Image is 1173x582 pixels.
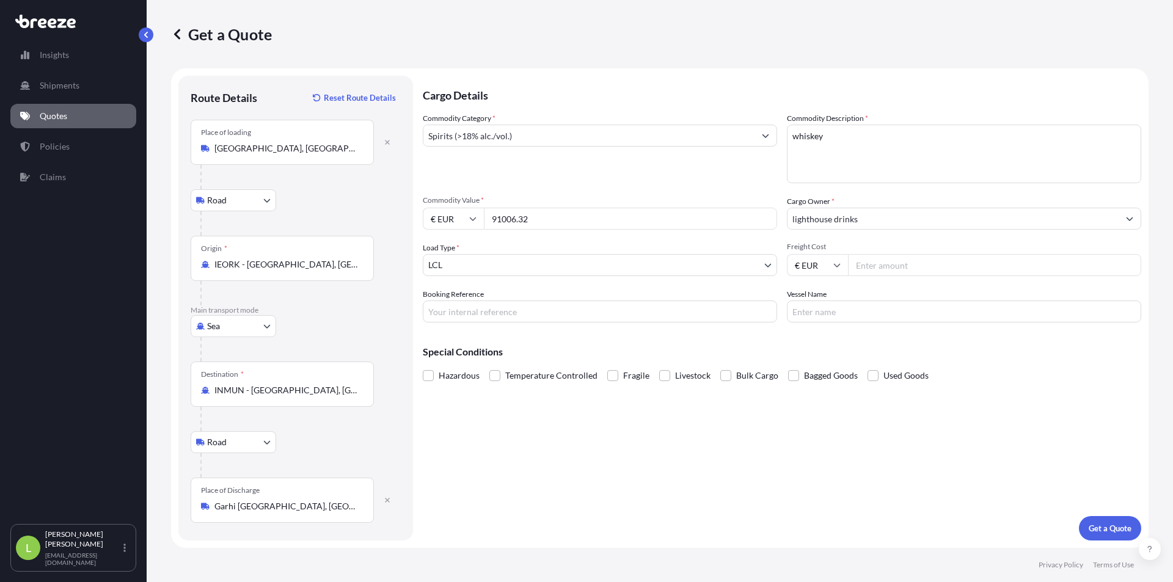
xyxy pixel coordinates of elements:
[214,384,359,396] input: Destination
[40,110,67,122] p: Quotes
[207,194,227,206] span: Road
[423,288,484,300] label: Booking Reference
[10,73,136,98] a: Shipments
[787,195,835,208] label: Cargo Owner
[439,366,480,385] span: Hazardous
[214,142,359,155] input: Place of loading
[45,529,121,549] p: [PERSON_NAME] [PERSON_NAME]
[201,128,251,137] div: Place of loading
[191,189,276,211] button: Select transport
[1119,208,1141,230] button: Show suggestions
[26,542,31,554] span: L
[423,254,777,276] button: LCL
[423,347,1141,357] p: Special Conditions
[201,369,244,379] div: Destination
[428,259,442,271] span: LCL
[505,366,597,385] span: Temperature Controlled
[207,320,220,332] span: Sea
[201,244,227,253] div: Origin
[10,43,136,67] a: Insights
[10,134,136,159] a: Policies
[214,500,359,512] input: Place of Discharge
[10,104,136,128] a: Quotes
[484,208,777,230] input: Type amount
[191,305,401,315] p: Main transport mode
[787,300,1141,322] input: Enter name
[423,125,755,147] input: Select a commodity type
[736,366,778,385] span: Bulk Cargo
[675,366,711,385] span: Livestock
[1079,516,1141,540] button: Get a Quote
[787,242,1141,252] span: Freight Cost
[1089,522,1131,534] p: Get a Quote
[40,79,79,92] p: Shipments
[787,208,1119,230] input: Full name
[787,112,868,125] label: Commodity Description
[423,112,495,125] label: Commodity Category
[207,436,227,448] span: Road
[40,49,69,61] p: Insights
[423,300,777,322] input: Your internal reference
[423,76,1141,112] p: Cargo Details
[171,24,272,44] p: Get a Quote
[45,551,121,566] p: [EMAIL_ADDRESS][DOMAIN_NAME]
[214,258,359,271] input: Origin
[787,288,827,300] label: Vessel Name
[324,92,396,104] p: Reset Route Details
[1093,560,1134,570] a: Terms of Use
[1039,560,1083,570] a: Privacy Policy
[40,171,66,183] p: Claims
[623,366,649,385] span: Fragile
[848,254,1141,276] input: Enter amount
[804,366,858,385] span: Bagged Goods
[191,431,276,453] button: Select transport
[423,242,459,254] span: Load Type
[191,315,276,337] button: Select transport
[40,140,70,153] p: Policies
[191,90,257,105] p: Route Details
[423,195,777,205] span: Commodity Value
[10,165,136,189] a: Claims
[755,125,777,147] button: Show suggestions
[201,486,260,495] div: Place of Discharge
[883,366,929,385] span: Used Goods
[307,88,401,107] button: Reset Route Details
